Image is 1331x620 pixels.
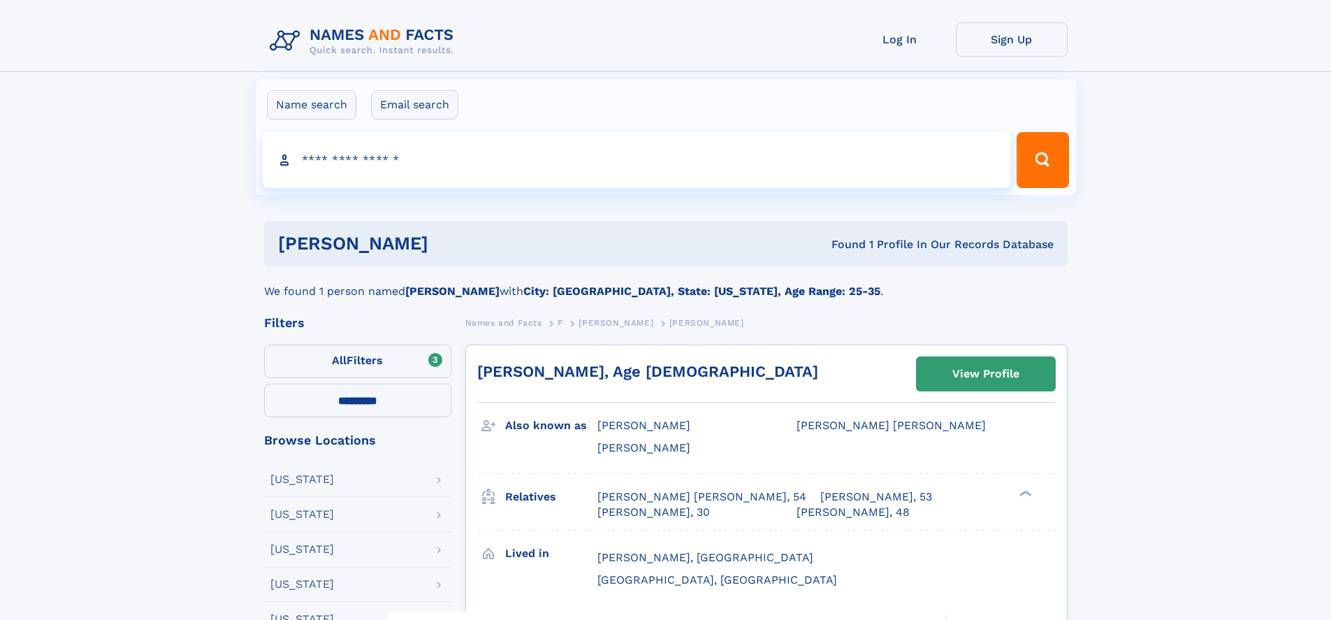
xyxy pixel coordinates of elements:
span: All [332,354,347,367]
div: [US_STATE] [270,509,334,520]
b: City: [GEOGRAPHIC_DATA], State: [US_STATE], Age Range: 25-35 [523,284,880,298]
div: Found 1 Profile In Our Records Database [630,237,1054,252]
a: [PERSON_NAME] [PERSON_NAME], 54 [597,489,806,505]
span: [PERSON_NAME] [PERSON_NAME] [797,419,986,432]
img: Logo Names and Facts [264,22,465,60]
span: [PERSON_NAME] [597,419,690,432]
label: Email search [371,90,458,120]
h3: Lived in [505,542,597,565]
div: [US_STATE] [270,579,334,590]
button: Search Button [1017,132,1068,188]
a: [PERSON_NAME], 53 [820,489,932,505]
div: View Profile [952,358,1019,390]
span: F [558,318,563,328]
a: [PERSON_NAME] [579,314,653,331]
a: View Profile [917,357,1055,391]
a: Log In [844,22,956,57]
a: Names and Facts [465,314,542,331]
a: [PERSON_NAME], Age [DEMOGRAPHIC_DATA] [477,363,818,380]
span: [PERSON_NAME] [579,318,653,328]
div: We found 1 person named with . [264,266,1068,300]
div: [US_STATE] [270,544,334,555]
span: [GEOGRAPHIC_DATA], [GEOGRAPHIC_DATA] [597,573,837,586]
label: Filters [264,345,451,378]
h3: Also known as [505,414,597,438]
h1: [PERSON_NAME] [278,235,630,252]
label: Name search [267,90,356,120]
h3: Relatives [505,485,597,509]
a: Sign Up [956,22,1068,57]
a: F [558,314,563,331]
span: [PERSON_NAME], [GEOGRAPHIC_DATA] [597,551,813,564]
div: ❯ [1016,489,1033,498]
a: [PERSON_NAME], 30 [597,505,710,520]
div: Browse Locations [264,434,451,447]
b: [PERSON_NAME] [405,284,500,298]
a: [PERSON_NAME], 48 [797,505,910,520]
div: [US_STATE] [270,474,334,485]
span: [PERSON_NAME] [597,441,690,454]
input: search input [263,132,1011,188]
span: [PERSON_NAME] [669,318,744,328]
div: Filters [264,317,451,329]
